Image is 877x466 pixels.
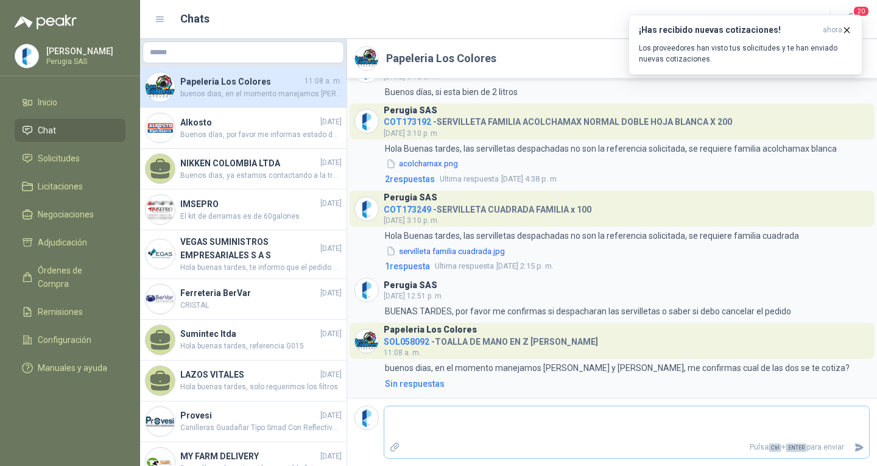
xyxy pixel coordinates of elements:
[355,110,378,133] img: Company Logo
[355,406,378,429] img: Company Logo
[15,147,125,170] a: Solicitudes
[38,264,114,291] span: Órdenes de Compra
[140,230,347,279] a: Company LogoVEGAS SUMINISTROS EMPRESARIALES S A S[DATE]Hola buenas tardes, te informo que el pedi...
[180,450,318,463] h4: MY FARM DELIVERY
[15,175,125,198] a: Licitaciones
[180,368,318,381] h4: LAZOS VITALES
[140,401,347,442] a: Company LogoProvesi[DATE]Canilleras Guadañar Tipo Smad Con Reflectivo Proteccion Pie Romano Work....
[385,245,506,258] button: servilleta familia cuadrada.jpg
[384,129,439,138] span: [DATE] 3:10 p. m.
[180,10,210,27] h1: Chats
[180,75,302,88] h4: Papeleria Los Colores
[180,197,318,211] h4: IMSEPRO
[639,25,818,35] h3: ¡Has recibido nuevas cotizaciones!
[38,124,56,137] span: Chat
[384,107,437,114] h3: Perugia SAS
[15,15,77,29] img: Logo peakr
[305,76,342,87] span: 11:08 a. m.
[382,377,870,390] a: Sin respuestas
[15,119,125,142] a: Chat
[355,330,378,353] img: Company Logo
[385,361,850,375] p: buenos dias, en el momento manejamos [PERSON_NAME] y [PERSON_NAME], me confirmas cual de las dos ...
[386,50,496,67] h2: Papeleria Los Colores
[140,108,347,149] a: Company LogoAlkosto[DATE]Buenos días, por favor me informas estado de solicitud de cambio.
[180,88,342,100] span: buenos dias, en el momento manejamos [PERSON_NAME] y [PERSON_NAME], me confirmas cual de las dos ...
[384,334,598,345] h4: - TOALLA DE MANO EN Z [PERSON_NAME]
[146,113,175,143] img: Company Logo
[38,236,87,249] span: Adjudicación
[384,117,431,127] span: COT173192
[320,369,342,381] span: [DATE]
[15,44,38,68] img: Company Logo
[38,333,91,347] span: Configuración
[180,327,318,341] h4: Sumintec ltda
[384,72,440,81] span: [DATE] 8:12 a. m.
[384,282,437,289] h3: Perugia SAS
[385,172,435,186] span: 2 respuesta s
[384,216,439,225] span: [DATE] 3:10 p. m.
[769,443,781,452] span: Ctrl
[140,67,347,108] a: Company LogoPapeleria Los Colores11:08 a. m.buenos dias, en el momento manejamos [PERSON_NAME] y ...
[180,211,342,222] span: El kit de derramas es de 60galones
[146,195,175,224] img: Company Logo
[38,305,83,319] span: Remisiones
[46,47,122,55] p: [PERSON_NAME]
[146,72,175,102] img: Company Logo
[384,202,591,213] h4: - SERVILLETA CUADRADA FAMILIA x 100
[320,328,342,340] span: [DATE]
[140,149,347,189] a: NIKKEN COLOMBIA LTDA[DATE]Buenos dias, ya estamos contactando a la transportadora para revisar no...
[384,205,431,214] span: COT173249
[355,278,378,302] img: Company Logo
[384,437,405,458] label: Adjuntar archivos
[38,96,57,109] span: Inicio
[320,410,342,422] span: [DATE]
[384,114,732,125] h4: - SERVILLETA FAMILIA ACOLCHAMAX NORMAL DOBLE HOJA BLANCA X 200
[629,15,862,75] button: ¡Has recibido nuevas cotizaciones!ahora Los proveedores han visto tus solicitudes y te han enviad...
[853,5,870,17] span: 20
[382,259,870,273] a: 1respuestaUltima respuesta[DATE] 2:15 p. m.
[849,437,869,458] button: Enviar
[440,173,499,185] span: Ultima respuesta
[180,129,342,141] span: Buenos días, por favor me informas estado de solicitud de cambio.
[180,341,342,352] span: Hola buenas tardes, referencia G015
[15,231,125,254] a: Adjudicación
[180,262,342,274] span: Hola buenas tardes, te informo que el pedido entregado el dia [PERSON_NAME][DATE], lo entregaron ...
[180,409,318,422] h4: Provesi
[180,286,318,300] h4: Ferreteria BerVar
[382,172,870,186] a: 2respuestasUltima respuesta[DATE] 4:38 p. m.
[385,158,459,171] button: acolchamax.png
[146,407,175,436] img: Company Logo
[384,337,429,347] span: SOL058092
[355,47,378,70] img: Company Logo
[180,116,318,129] h4: Alkosto
[320,243,342,255] span: [DATE]
[840,9,862,30] button: 20
[435,260,494,272] span: Ultima respuesta
[384,194,437,201] h3: Perugia SAS
[15,259,125,295] a: Órdenes de Compra
[140,361,347,401] a: LAZOS VITALES[DATE]Hola buenas tardes, solo requerimos los filtros
[320,116,342,128] span: [DATE]
[140,320,347,361] a: Sumintec ltda[DATE]Hola buenas tardes, referencia G015
[140,279,347,320] a: Company LogoFerreteria BerVar[DATE]CRISTAL
[384,292,443,300] span: [DATE] 12:51 p. m.
[180,300,342,311] span: CRISTAL
[786,443,807,452] span: ENTER
[180,422,342,434] span: Canilleras Guadañar Tipo Smad Con Reflectivo Proteccion Pie Romano Work. Canillera Tipo Smad. Fab...
[15,356,125,380] a: Manuales y ayuda
[435,260,554,272] span: [DATE] 2:15 p. m.
[639,43,852,65] p: Los proveedores han visto tus solicitudes y te han enviado nuevas cotizaciones.
[15,203,125,226] a: Negociaciones
[385,305,791,318] p: BUENAS TARDES, por favor me confirmas si despacharan las servilletas o saber si debo cancelar el ...
[385,229,799,242] p: Hola Buenas tardes, las servilletas despachadas no son la referencia solicitada, se requiere fami...
[320,451,342,462] span: [DATE]
[180,157,318,170] h4: NIKKEN COLOMBIA LTDA
[140,189,347,230] a: Company LogoIMSEPRO[DATE]El kit de derramas es de 60galones
[180,235,318,262] h4: VEGAS SUMINISTROS EMPRESARIALES S A S
[384,327,477,333] h3: Papeleria Los Colores
[146,284,175,314] img: Company Logo
[38,361,107,375] span: Manuales y ayuda
[385,85,518,99] p: Buenos días, si esta bien de 2 litros
[15,328,125,351] a: Configuración
[385,142,837,155] p: Hola Buenas tardes, las servilletas despachadas no son la referencia solicitada, se requiere fami...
